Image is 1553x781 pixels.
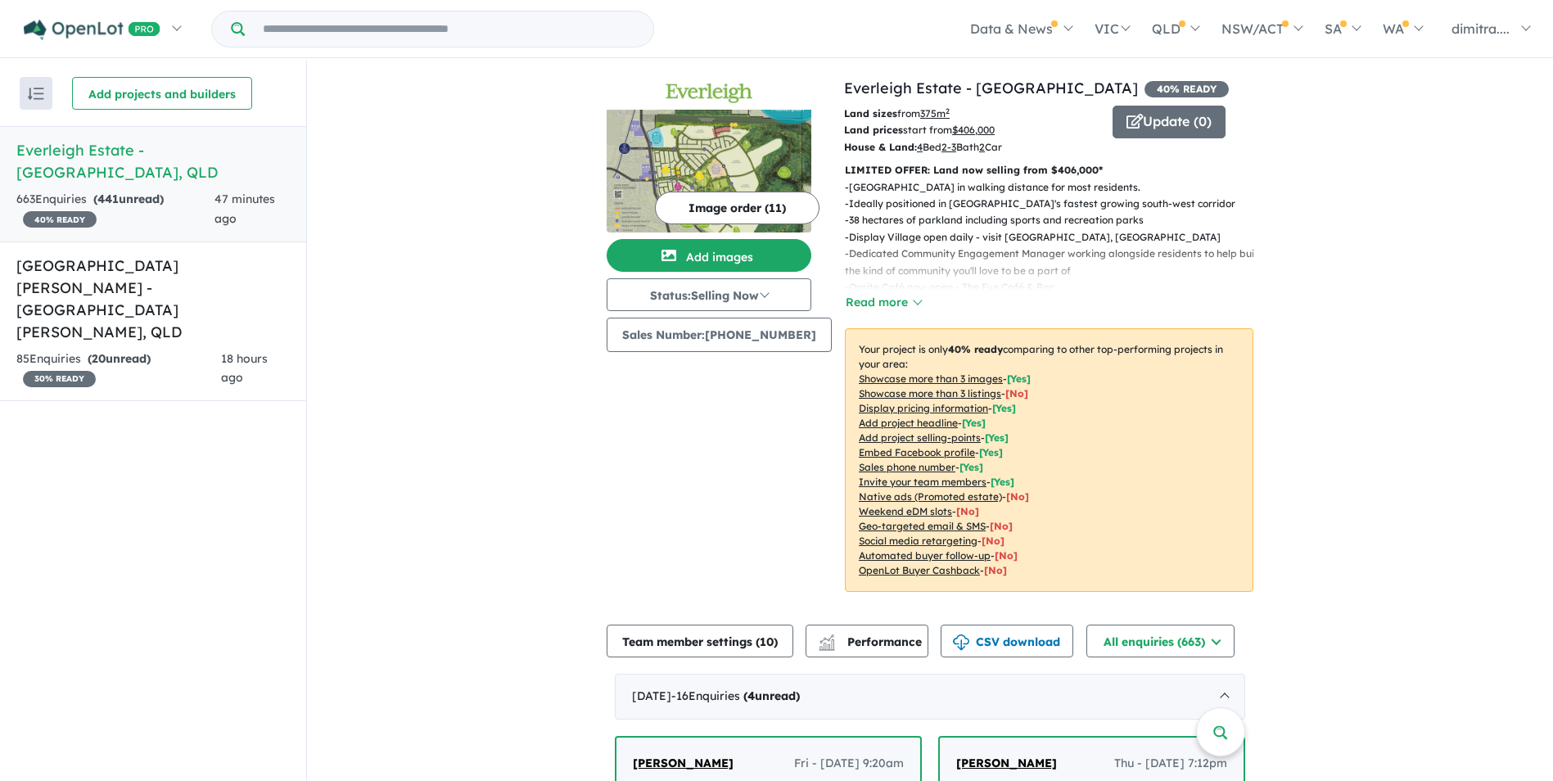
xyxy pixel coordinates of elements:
[992,402,1016,414] span: [ Yes ]
[956,756,1057,770] span: [PERSON_NAME]
[28,88,44,100] img: sort.svg
[1144,81,1229,97] span: 40 % READY
[917,141,923,153] u: 4
[24,20,160,40] img: Openlot PRO Logo White
[953,634,969,651] img: download icon
[859,417,958,429] u: Add project headline
[23,371,96,387] span: 30 % READY
[93,192,164,206] strong: ( unread)
[956,505,979,517] span: [No]
[984,564,1007,576] span: [No]
[97,192,119,206] span: 441
[990,520,1013,532] span: [No]
[859,564,980,576] u: OpenLot Buyer Cashback
[844,141,917,153] b: House & Land:
[859,387,1001,400] u: Showcase more than 3 listings
[16,350,221,389] div: 85 Enquir ies
[1006,490,1029,503] span: [No]
[743,688,800,703] strong: ( unread)
[859,461,955,473] u: Sales phone number
[845,229,1266,246] p: - Display Village open daily - visit [GEOGRAPHIC_DATA], [GEOGRAPHIC_DATA]
[671,688,800,703] span: - 16 Enquir ies
[607,77,811,232] a: Everleigh Estate - Greenbank LogoEverleigh Estate - Greenbank
[941,625,1073,657] button: CSV download
[941,141,956,153] u: 2-3
[920,107,950,120] u: 375 m
[607,278,811,311] button: Status:Selling Now
[844,107,897,120] b: Land sizes
[248,11,650,47] input: Try estate name, suburb, builder or developer
[633,754,734,774] a: [PERSON_NAME]
[982,535,1004,547] span: [No]
[859,372,1003,385] u: Showcase more than 3 images
[859,535,977,547] u: Social media retargeting
[845,162,1253,178] p: LIMITED OFFER: Land now selling from $406,000*
[859,505,952,517] u: Weekend eDM slots
[16,190,214,229] div: 663 Enquir ies
[613,84,805,103] img: Everleigh Estate - Greenbank Logo
[946,106,950,115] sup: 2
[845,293,922,312] button: Read more
[806,625,928,657] button: Performance
[1007,372,1031,385] span: [ Yes ]
[615,674,1245,720] div: [DATE]
[88,351,151,366] strong: ( unread)
[819,634,834,643] img: line-chart.svg
[214,192,275,226] span: 47 minutes ago
[845,246,1266,279] p: - Dedicated Community Engagement Manager working alongside residents to help build the kind of co...
[845,179,1266,196] p: - [GEOGRAPHIC_DATA] in walking distance for most residents.
[948,343,1003,355] b: 40 % ready
[16,139,290,183] h5: Everleigh Estate - [GEOGRAPHIC_DATA] , QLD
[760,634,774,649] span: 10
[952,124,995,136] u: $ 406,000
[859,490,1002,503] u: Native ads (Promoted estate)
[16,255,290,343] h5: [GEOGRAPHIC_DATA][PERSON_NAME] - [GEOGRAPHIC_DATA][PERSON_NAME] , QLD
[1114,754,1227,774] span: Thu - [DATE] 7:12pm
[979,141,985,153] u: 2
[633,756,734,770] span: [PERSON_NAME]
[959,461,983,473] span: [ Yes ]
[859,431,981,444] u: Add project selling-points
[859,476,986,488] u: Invite your team members
[844,124,903,136] b: Land prices
[221,351,268,386] span: 18 hours ago
[845,279,1266,296] p: - Onsite Café now open - The Eve Café & Bar
[794,754,904,774] span: Fri - [DATE] 9:20am
[819,639,835,650] img: bar-chart.svg
[859,549,991,562] u: Automated buyer follow-up
[1113,106,1226,138] button: Update (0)
[859,520,986,532] u: Geo-targeted email & SMS
[859,446,975,458] u: Embed Facebook profile
[845,328,1253,592] p: Your project is only comparing to other top-performing projects in your area: - - - - - - - - - -...
[1451,20,1510,37] span: dimitra....
[844,106,1100,122] p: from
[979,446,1003,458] span: [ Yes ]
[845,196,1266,212] p: - Ideally positioned in [GEOGRAPHIC_DATA]'s fastest growing south-west corridor
[747,688,755,703] span: 4
[844,122,1100,138] p: start from
[23,211,97,228] span: 40 % READY
[607,318,832,352] button: Sales Number:[PHONE_NUMBER]
[92,351,106,366] span: 20
[859,402,988,414] u: Display pricing information
[845,212,1266,228] p: - 38 hectares of parkland including sports and recreation parks
[844,79,1138,97] a: Everleigh Estate - [GEOGRAPHIC_DATA]
[1086,625,1235,657] button: All enquiries (663)
[607,239,811,272] button: Add images
[655,192,819,224] button: Image order (11)
[962,417,986,429] span: [ Yes ]
[844,139,1100,156] p: Bed Bath Car
[991,476,1014,488] span: [ Yes ]
[821,634,922,649] span: Performance
[607,110,811,232] img: Everleigh Estate - Greenbank
[607,625,793,657] button: Team member settings (10)
[72,77,252,110] button: Add projects and builders
[1005,387,1028,400] span: [ No ]
[956,754,1057,774] a: [PERSON_NAME]
[985,431,1009,444] span: [ Yes ]
[995,549,1018,562] span: [No]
